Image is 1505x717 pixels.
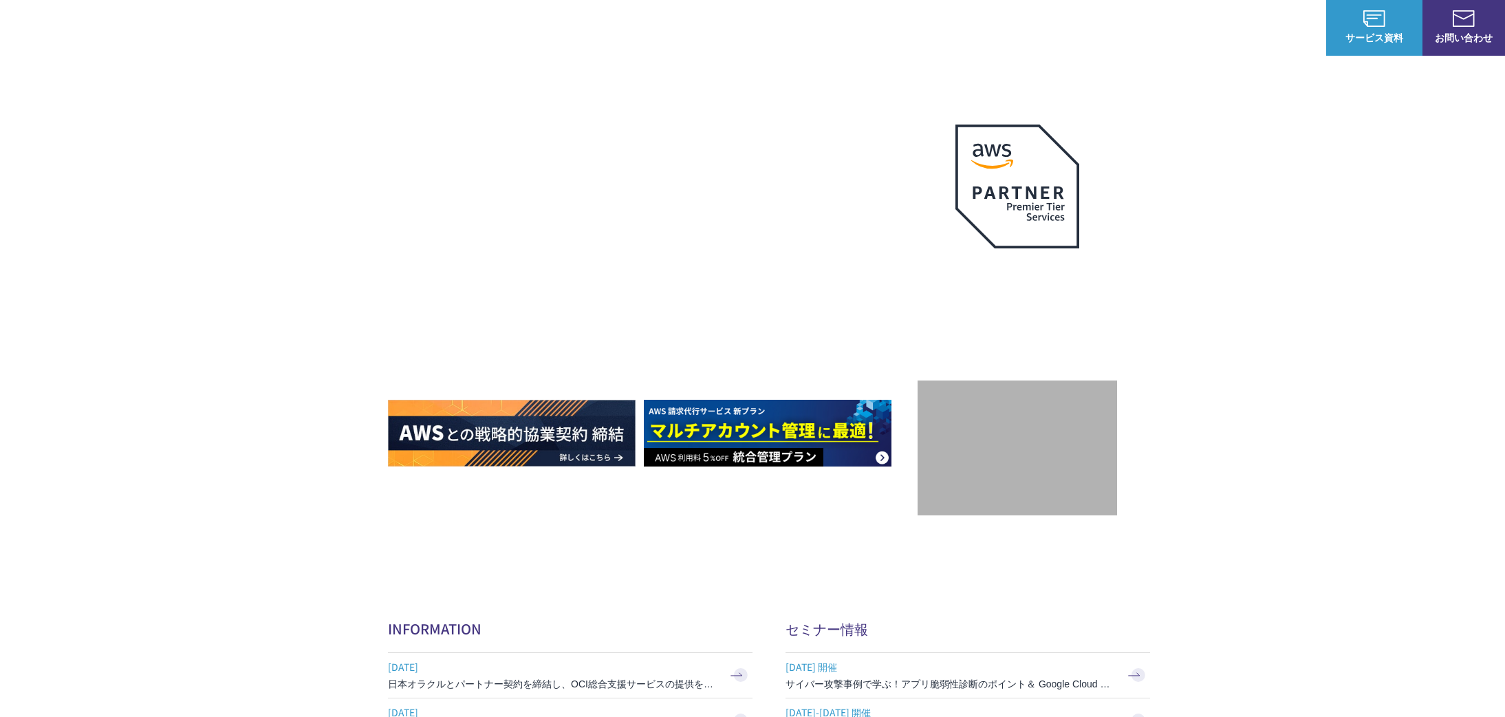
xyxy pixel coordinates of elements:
h3: サイバー攻撃事例で学ぶ！アプリ脆弱性診断のポイント＆ Google Cloud セキュリティ対策 [786,677,1116,691]
em: AWS [1002,265,1033,285]
span: [DATE] [388,656,718,677]
p: サービス [911,21,963,35]
p: 強み [850,21,883,35]
h1: AWS ジャーニーの 成功を実現 [388,226,918,358]
span: [DATE] 開催 [786,656,1116,677]
span: NHN テコラス AWS総合支援サービス [158,13,258,42]
a: [DATE] 日本オラクルとパートナー契約を締結し、OCI総合支援サービスの提供を開始 [388,653,752,698]
img: AWSとの戦略的協業契約 締結 [388,400,636,467]
span: サービス資料 [1326,30,1422,45]
a: 導入事例 [1128,21,1167,35]
span: お問い合わせ [1422,30,1505,45]
h3: 日本オラクルとパートナー契約を締結し、OCI総合支援サービスの提供を開始 [388,677,718,691]
p: 最上位プレミアティア サービスパートナー [939,265,1096,318]
p: ナレッジ [1194,21,1246,35]
img: 契約件数 [945,401,1090,502]
h2: セミナー情報 [786,619,1150,639]
a: ログイン [1274,21,1312,35]
img: AWS請求代行サービス 統合管理プラン [644,400,891,467]
img: AWSプレミアティアサービスパートナー [955,125,1079,248]
img: AWS総合支援サービス C-Chorus サービス資料 [1363,10,1385,27]
img: お問い合わせ [1453,10,1475,27]
p: 業種別ソリューション [990,21,1101,35]
a: AWS総合支援サービス C-Chorus NHN テコラスAWS総合支援サービス [21,11,258,44]
h2: INFORMATION [388,619,752,639]
a: [DATE] 開催 サイバー攻撃事例で学ぶ！アプリ脆弱性診断のポイント＆ Google Cloud セキュリティ対策 [786,653,1150,698]
p: AWSの導入からコスト削減、 構成・運用の最適化からデータ活用まで 規模や業種業態を問わない マネージドサービスで [388,152,918,213]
